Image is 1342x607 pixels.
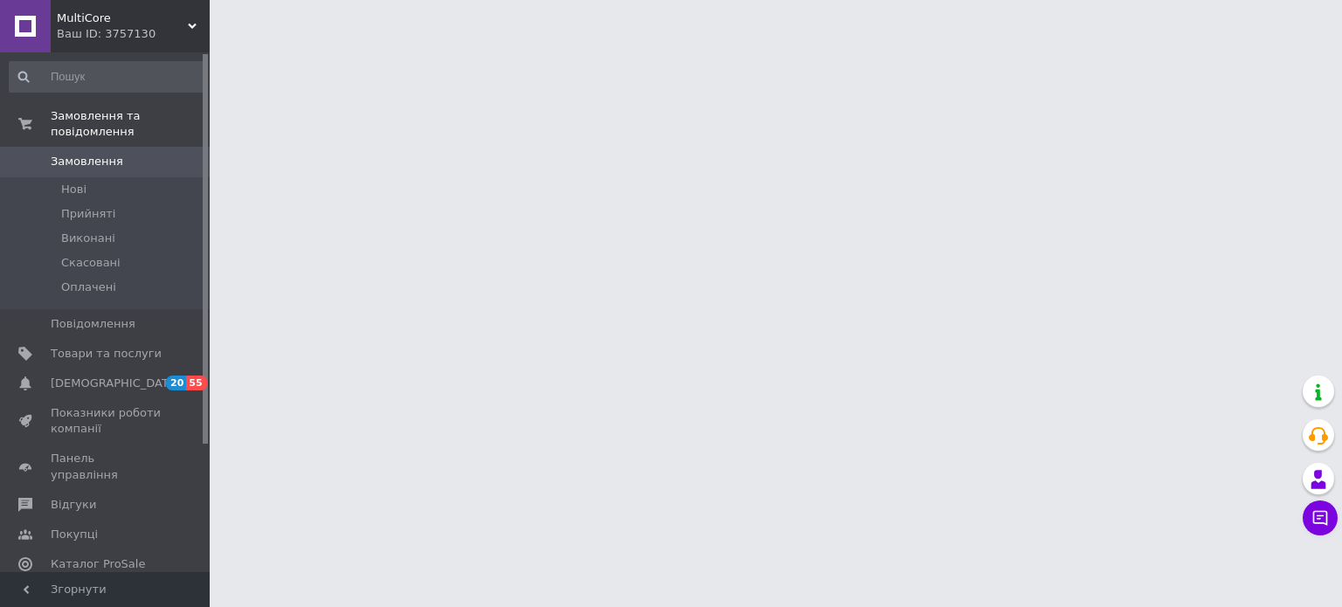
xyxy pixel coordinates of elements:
span: Нові [61,182,86,197]
span: 55 [186,376,206,390]
button: Чат з покупцем [1303,500,1338,535]
span: Скасовані [61,255,121,271]
span: [DEMOGRAPHIC_DATA] [51,376,180,391]
span: Товари та послуги [51,346,162,362]
span: MultiCore [57,10,188,26]
span: Оплачені [61,279,116,295]
span: Повідомлення [51,316,135,332]
span: Каталог ProSale [51,556,145,572]
div: Ваш ID: 3757130 [57,26,210,42]
span: 20 [166,376,186,390]
span: Замовлення та повідомлення [51,108,210,140]
span: Виконані [61,231,115,246]
span: Відгуки [51,497,96,513]
span: Замовлення [51,154,123,169]
span: Прийняті [61,206,115,222]
span: Покупці [51,527,98,542]
input: Пошук [9,61,206,93]
span: Показники роботи компанії [51,405,162,437]
span: Панель управління [51,451,162,482]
